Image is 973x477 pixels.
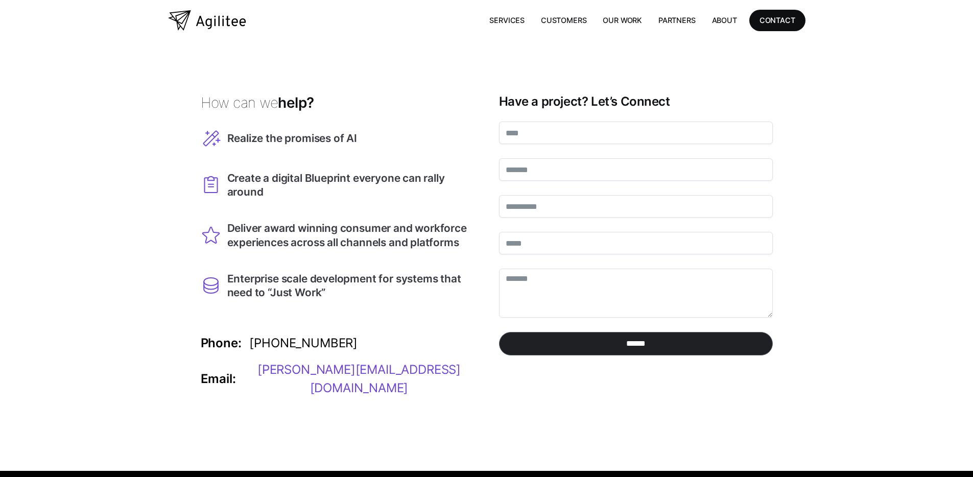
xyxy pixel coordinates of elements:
a: Services [481,10,533,31]
form: Contact Form [499,122,773,362]
div: [PHONE_NUMBER] [249,334,358,352]
span: How can we [201,94,278,111]
div: Email: [201,373,236,385]
a: home [168,10,246,31]
h3: Have a project? Let’s Connect [499,94,773,109]
h3: help? [201,94,474,112]
a: Partners [650,10,704,31]
div: Deliver award winning consumer and workforce experiences across all channels and platforms [227,221,474,249]
div: Realize the promises of AI [227,131,357,145]
a: About [704,10,745,31]
a: Our Work [595,10,650,31]
div: Phone: [201,337,242,349]
div: CONTACT [760,14,795,27]
div: Create a digital Blueprint everyone can rally around [227,171,474,199]
a: Customers [533,10,595,31]
div: Enterprise scale development for systems that need to “Just Work” [227,272,474,299]
div: [PERSON_NAME][EMAIL_ADDRESS][DOMAIN_NAME] [244,361,474,397]
a: CONTACT [749,10,805,31]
